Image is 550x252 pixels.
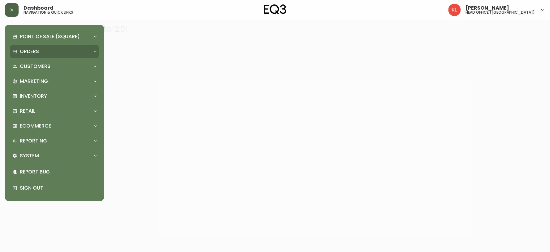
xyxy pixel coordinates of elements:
[20,93,47,100] p: Inventory
[20,123,51,129] p: Ecommerce
[10,89,99,103] div: Inventory
[466,6,509,11] span: [PERSON_NAME]
[10,104,99,118] div: Retail
[264,4,287,14] img: logo
[24,11,73,14] h5: navigation & quick links
[10,149,99,163] div: System
[20,169,97,175] p: Report Bug
[10,134,99,148] div: Reporting
[10,119,99,133] div: Ecommerce
[20,48,39,55] p: Orders
[10,180,99,196] div: Sign Out
[20,63,50,70] p: Customers
[10,60,99,73] div: Customers
[24,6,54,11] span: Dashboard
[20,137,47,144] p: Reporting
[10,30,99,43] div: Point of Sale (Square)
[20,108,35,115] p: Retail
[448,4,461,16] img: 2c0c8aa7421344cf0398c7f872b772b5
[20,33,80,40] p: Point of Sale (Square)
[20,152,39,159] p: System
[20,185,97,191] p: Sign Out
[20,78,48,85] p: Marketing
[10,164,99,180] div: Report Bug
[10,45,99,58] div: Orders
[466,11,535,14] h5: head office ([GEOGRAPHIC_DATA])
[10,74,99,88] div: Marketing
